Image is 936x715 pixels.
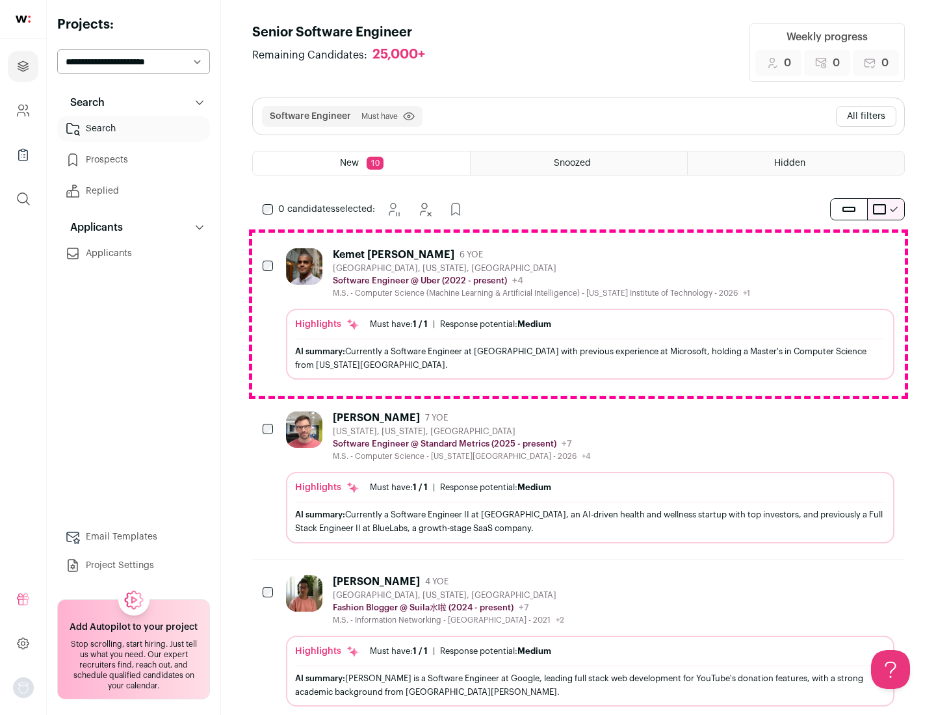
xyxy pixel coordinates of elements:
a: Company Lists [8,139,38,170]
a: Snoozed [471,151,687,175]
a: [PERSON_NAME] 7 YOE [US_STATE], [US_STATE], [GEOGRAPHIC_DATA] Software Engineer @ Standard Metric... [286,411,894,543]
button: Add to Prospects [443,196,469,222]
iframe: Help Scout Beacon - Open [871,650,910,689]
div: M.S. - Computer Science (Machine Learning & Artificial Intelligence) - [US_STATE] Institute of Te... [333,288,750,298]
div: Currently a Software Engineer II at [GEOGRAPHIC_DATA], an AI-driven health and wellness startup w... [295,508,885,535]
span: 0 candidates [278,205,335,214]
span: 1 / 1 [413,483,428,491]
div: Must have: [370,319,428,330]
div: [PERSON_NAME] is a Software Engineer at Google, leading full stack web development for YouTube's ... [295,671,885,699]
span: Medium [517,647,551,655]
a: Applicants [57,240,210,266]
div: Highlights [295,481,359,494]
img: wellfound-shorthand-0d5821cbd27db2630d0214b213865d53afaa358527fdda9d0ea32b1df1b89c2c.svg [16,16,31,23]
p: Applicants [62,220,123,235]
span: 0 [833,55,840,71]
div: Response potential: [440,646,551,656]
span: +7 [519,603,529,612]
span: 1 / 1 [413,647,428,655]
div: Highlights [295,645,359,658]
button: Snooze [380,196,406,222]
span: Must have [361,111,398,122]
a: Replied [57,178,210,204]
div: Kemet [PERSON_NAME] [333,248,454,261]
a: Search [57,116,210,142]
div: [PERSON_NAME] [333,411,420,424]
a: Company and ATS Settings [8,95,38,126]
span: 0 [784,55,791,71]
div: Response potential: [440,482,551,493]
span: AI summary: [295,674,345,682]
button: Hide [411,196,437,222]
div: [GEOGRAPHIC_DATA], [US_STATE], [GEOGRAPHIC_DATA] [333,590,564,601]
img: ebffc8b94a612106133ad1a79c5dcc917f1f343d62299c503ebb759c428adb03.jpg [286,575,322,612]
p: Search [62,95,105,110]
span: Medium [517,320,551,328]
button: Software Engineer [270,110,351,123]
p: Software Engineer @ Standard Metrics (2025 - present) [333,439,556,449]
h1: Senior Software Engineer [252,23,438,42]
h2: Projects: [57,16,210,34]
span: 7 YOE [425,413,448,423]
ul: | [370,646,551,656]
span: +4 [512,276,523,285]
img: 927442a7649886f10e33b6150e11c56b26abb7af887a5a1dd4d66526963a6550.jpg [286,248,322,285]
button: All filters [836,106,896,127]
span: 1 / 1 [413,320,428,328]
div: [GEOGRAPHIC_DATA], [US_STATE], [GEOGRAPHIC_DATA] [333,263,750,274]
span: +2 [556,616,564,624]
span: 4 YOE [425,577,448,587]
ul: | [370,319,551,330]
a: Projects [8,51,38,82]
a: Hidden [688,151,904,175]
p: Software Engineer @ Uber (2022 - present) [333,276,507,286]
span: Medium [517,483,551,491]
a: Prospects [57,147,210,173]
div: Stop scrolling, start hiring. Just tell us what you need. Our expert recruiters find, reach out, ... [66,639,201,691]
button: Open dropdown [13,677,34,698]
div: [US_STATE], [US_STATE], [GEOGRAPHIC_DATA] [333,426,591,437]
span: Snoozed [554,159,591,168]
span: Hidden [774,159,805,168]
div: Must have: [370,646,428,656]
img: nopic.png [13,677,34,698]
span: 6 YOE [460,250,483,260]
div: Weekly progress [786,29,868,45]
a: Project Settings [57,552,210,578]
h2: Add Autopilot to your project [70,621,198,634]
div: Currently a Software Engineer at [GEOGRAPHIC_DATA] with previous experience at Microsoft, holding... [295,344,885,372]
a: [PERSON_NAME] 4 YOE [GEOGRAPHIC_DATA], [US_STATE], [GEOGRAPHIC_DATA] Fashion Blogger @ Suila水啦 (2... [286,575,894,707]
button: Search [57,90,210,116]
span: +4 [582,452,591,460]
div: 25,000+ [372,47,425,63]
span: +7 [562,439,572,448]
span: Remaining Candidates: [252,47,367,63]
div: M.S. - Information Networking - [GEOGRAPHIC_DATA] - 2021 [333,615,564,625]
p: Fashion Blogger @ Suila水啦 (2024 - present) [333,603,513,613]
span: +1 [743,289,750,297]
a: Kemet [PERSON_NAME] 6 YOE [GEOGRAPHIC_DATA], [US_STATE], [GEOGRAPHIC_DATA] Software Engineer @ Ub... [286,248,894,380]
span: AI summary: [295,347,345,356]
span: 10 [367,157,383,170]
div: Response potential: [440,319,551,330]
span: 0 [881,55,889,71]
span: selected: [278,203,375,216]
ul: | [370,482,551,493]
div: [PERSON_NAME] [333,575,420,588]
div: Must have: [370,482,428,493]
a: Add Autopilot to your project Stop scrolling, start hiring. Just tell us what you need. Our exper... [57,599,210,699]
img: 92c6d1596c26b24a11d48d3f64f639effaf6bd365bf059bea4cfc008ddd4fb99.jpg [286,411,322,448]
span: AI summary: [295,510,345,519]
div: Highlights [295,318,359,331]
div: M.S. - Computer Science - [US_STATE][GEOGRAPHIC_DATA] - 2026 [333,451,591,461]
button: Applicants [57,214,210,240]
span: New [340,159,359,168]
a: Email Templates [57,524,210,550]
